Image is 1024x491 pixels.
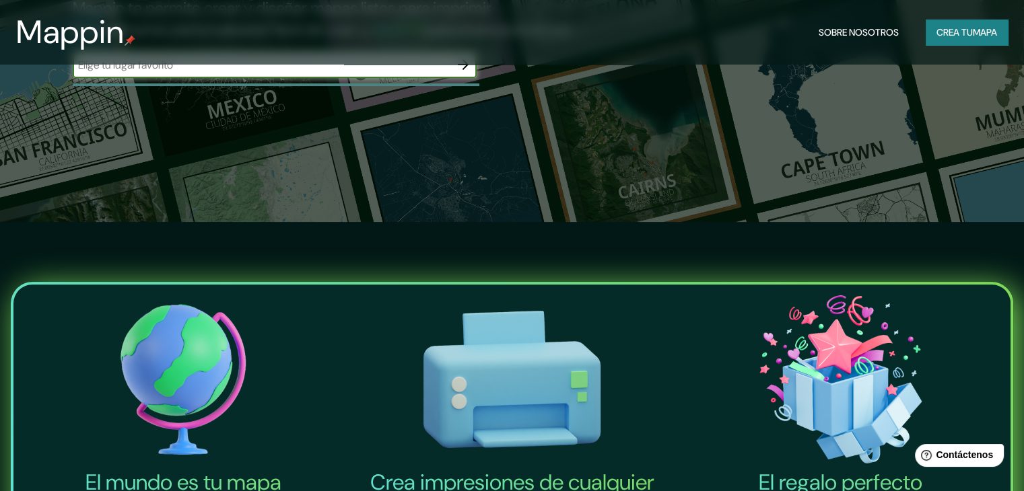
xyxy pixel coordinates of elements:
[926,20,1008,45] button: Crea tumapa
[936,26,973,38] font: Crea tu
[73,57,450,73] input: Elige tu lugar favorito
[973,26,997,38] font: mapa
[350,290,673,469] img: Crea impresiones de cualquier tamaño-icono
[125,35,135,46] img: pin de mapeo
[679,290,1002,469] img: El icono del regalo perfecto
[904,439,1009,476] iframe: Lanzador de widgets de ayuda
[819,26,899,38] font: Sobre nosotros
[22,290,345,469] img: El mundo es tu icono de mapa
[16,11,125,53] font: Mappin
[813,20,904,45] button: Sobre nosotros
